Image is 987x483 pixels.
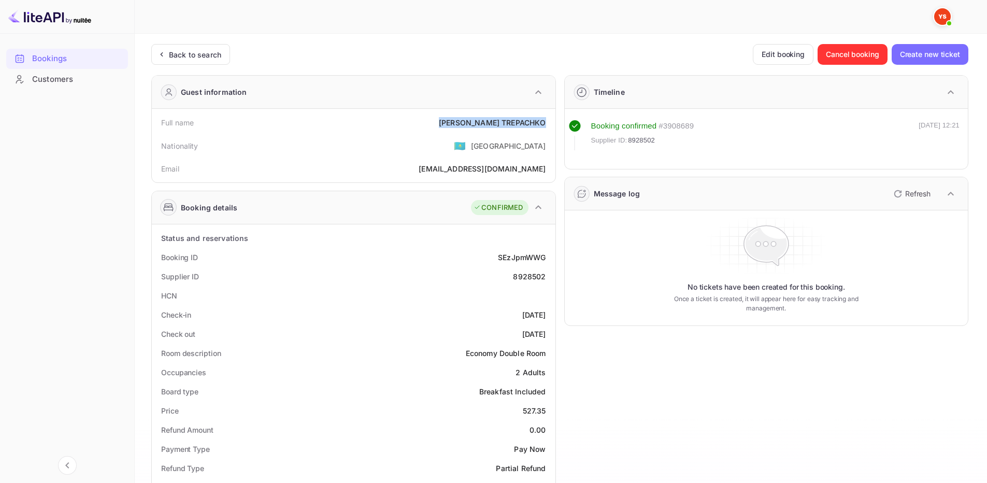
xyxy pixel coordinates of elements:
div: Occupancies [161,367,206,378]
div: # 3908689 [659,120,694,132]
div: Breakfast Included [479,386,546,397]
button: Cancel booking [818,44,888,65]
div: Board type [161,386,198,397]
p: No tickets have been created for this booking. [688,282,845,292]
button: Refresh [888,186,935,202]
div: Check-in [161,309,191,320]
div: Booking confirmed [591,120,657,132]
div: Full name [161,117,194,128]
div: [DATE] [522,309,546,320]
div: Customers [32,74,123,86]
div: Room description [161,348,221,359]
div: Pay Now [514,444,546,454]
div: Bookings [6,49,128,69]
p: Refresh [905,188,931,199]
button: Create new ticket [892,44,968,65]
div: [PERSON_NAME] TREPACHKO [439,117,546,128]
div: 2 Adults [516,367,546,378]
button: Edit booking [753,44,813,65]
div: CONFIRMED [474,203,523,213]
div: 0.00 [530,424,546,435]
a: Bookings [6,49,128,68]
div: Partial Refund [496,463,546,474]
div: Timeline [594,87,625,97]
div: Booking ID [161,252,198,263]
p: Once a ticket is created, it will appear here for easy tracking and management. [657,294,875,313]
div: SEzJpmWWG [498,252,546,263]
div: Price [161,405,179,416]
img: Yandex Support [934,8,951,25]
div: Refund Type [161,463,204,474]
div: Customers [6,69,128,90]
span: 8928502 [628,135,655,146]
div: [EMAIL_ADDRESS][DOMAIN_NAME] [419,163,546,174]
div: Guest information [181,87,247,97]
div: Economy Double Room [466,348,546,359]
span: United States [454,136,466,155]
div: 527.35 [523,405,546,416]
div: HCN [161,290,177,301]
div: Email [161,163,179,174]
div: Message log [594,188,640,199]
div: Status and reservations [161,233,248,244]
div: Payment Type [161,444,210,454]
div: Bookings [32,53,123,65]
span: Supplier ID: [591,135,627,146]
button: Collapse navigation [58,456,77,475]
div: Nationality [161,140,198,151]
div: Supplier ID [161,271,199,282]
div: Check out [161,329,195,339]
img: LiteAPI logo [8,8,91,25]
div: 8928502 [513,271,546,282]
div: Refund Amount [161,424,213,435]
div: [DATE] 12:21 [919,120,960,150]
div: Back to search [169,49,221,60]
div: [DATE] [522,329,546,339]
div: Booking details [181,202,237,213]
a: Customers [6,69,128,89]
div: [GEOGRAPHIC_DATA] [471,140,546,151]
